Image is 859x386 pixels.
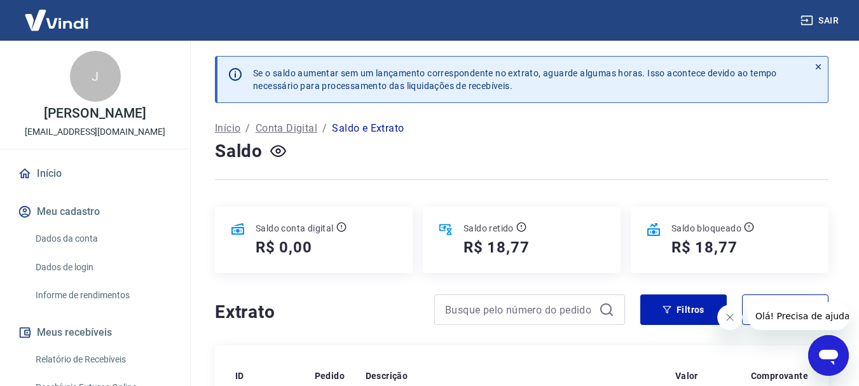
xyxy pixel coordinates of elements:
[798,9,844,32] button: Sair
[253,67,777,92] p: Se o saldo aumentar sem um lançamento correspondente no extrato, aguarde algumas horas. Isso acon...
[25,125,165,139] p: [EMAIL_ADDRESS][DOMAIN_NAME]
[245,121,250,136] p: /
[31,226,175,252] a: Dados da conta
[256,121,317,136] a: Conta Digital
[215,300,419,325] h4: Extrato
[640,294,727,325] button: Filtros
[322,121,327,136] p: /
[808,335,849,376] iframe: Botão para abrir a janela de mensagens
[315,369,345,382] p: Pedido
[671,237,737,258] h5: R$ 18,77
[671,222,741,235] p: Saldo bloqueado
[8,9,107,19] span: Olá! Precisa de ajuda?
[15,1,98,39] img: Vindi
[742,294,828,325] button: Exportar
[44,107,146,120] p: [PERSON_NAME]
[748,302,849,330] iframe: Mensagem da empresa
[70,51,121,102] div: J
[445,300,594,319] input: Busque pelo número do pedido
[215,121,240,136] a: Início
[256,222,334,235] p: Saldo conta digital
[675,369,698,382] p: Valor
[717,305,743,330] iframe: Fechar mensagem
[31,254,175,280] a: Dados de login
[464,237,529,258] h5: R$ 18,77
[256,237,312,258] h5: R$ 0,00
[215,139,263,164] h4: Saldo
[31,347,175,373] a: Relatório de Recebíveis
[751,369,808,382] p: Comprovante
[332,121,404,136] p: Saldo e Extrato
[366,369,408,382] p: Descrição
[464,222,514,235] p: Saldo retido
[15,198,175,226] button: Meu cadastro
[15,319,175,347] button: Meus recebíveis
[15,160,175,188] a: Início
[235,369,244,382] p: ID
[31,282,175,308] a: Informe de rendimentos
